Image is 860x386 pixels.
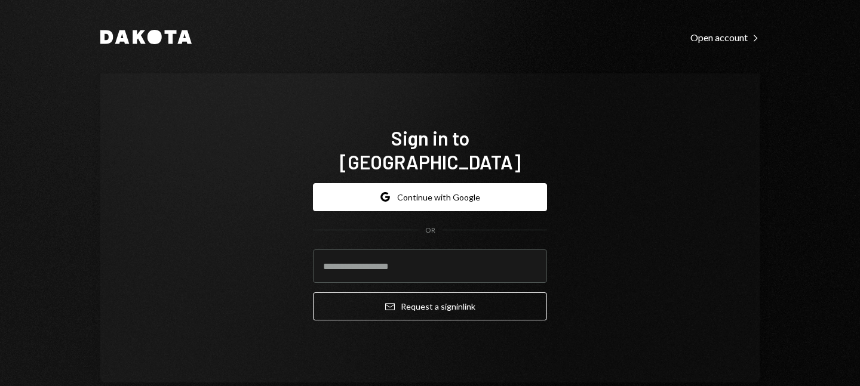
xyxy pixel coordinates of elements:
div: Open account [690,32,760,44]
a: Open account [690,30,760,44]
button: Continue with Google [313,183,547,211]
div: OR [425,226,435,236]
h1: Sign in to [GEOGRAPHIC_DATA] [313,126,547,174]
button: Request a signinlink [313,292,547,320]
